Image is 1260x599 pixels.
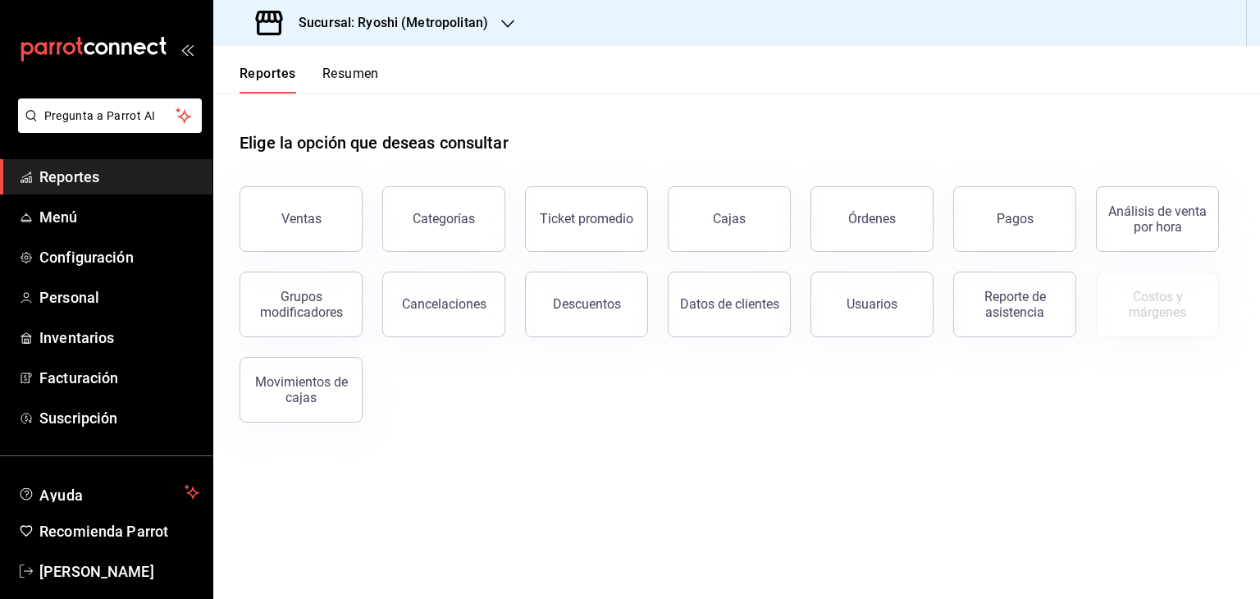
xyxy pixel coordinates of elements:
[39,482,178,502] span: Ayuda
[953,272,1076,337] button: Reporte de asistencia
[322,66,379,94] button: Resumen
[540,211,633,226] div: Ticket promedio
[39,206,199,228] span: Menú
[240,66,296,94] button: Reportes
[180,43,194,56] button: open_drawer_menu
[413,211,475,226] div: Categorías
[848,211,896,226] div: Órdenes
[39,407,199,429] span: Suscripción
[39,520,199,542] span: Recomienda Parrot
[1096,272,1219,337] button: Contrata inventarios para ver este reporte
[553,296,621,312] div: Descuentos
[810,272,934,337] button: Usuarios
[240,186,363,252] button: Ventas
[44,107,176,125] span: Pregunta a Parrot AI
[250,374,352,405] div: Movimientos de cajas
[39,166,199,188] span: Reportes
[240,272,363,337] button: Grupos modificadores
[847,296,897,312] div: Usuarios
[713,211,746,226] div: Cajas
[39,367,199,389] span: Facturación
[250,289,352,320] div: Grupos modificadores
[240,130,509,155] h1: Elige la opción que deseas consultar
[953,186,1076,252] button: Pagos
[997,211,1034,226] div: Pagos
[11,119,202,136] a: Pregunta a Parrot AI
[39,286,199,309] span: Personal
[240,66,379,94] div: navigation tabs
[668,272,791,337] button: Datos de clientes
[1096,186,1219,252] button: Análisis de venta por hora
[525,272,648,337] button: Descuentos
[285,13,488,33] h3: Sucursal: Ryoshi (Metropolitan)
[281,211,322,226] div: Ventas
[39,327,199,349] span: Inventarios
[382,186,505,252] button: Categorías
[402,296,486,312] div: Cancelaciones
[1107,289,1208,320] div: Costos y márgenes
[668,186,791,252] button: Cajas
[525,186,648,252] button: Ticket promedio
[382,272,505,337] button: Cancelaciones
[964,289,1066,320] div: Reporte de asistencia
[18,98,202,133] button: Pregunta a Parrot AI
[680,296,779,312] div: Datos de clientes
[1107,203,1208,235] div: Análisis de venta por hora
[39,246,199,268] span: Configuración
[810,186,934,252] button: Órdenes
[39,560,199,583] span: [PERSON_NAME]
[240,357,363,423] button: Movimientos de cajas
